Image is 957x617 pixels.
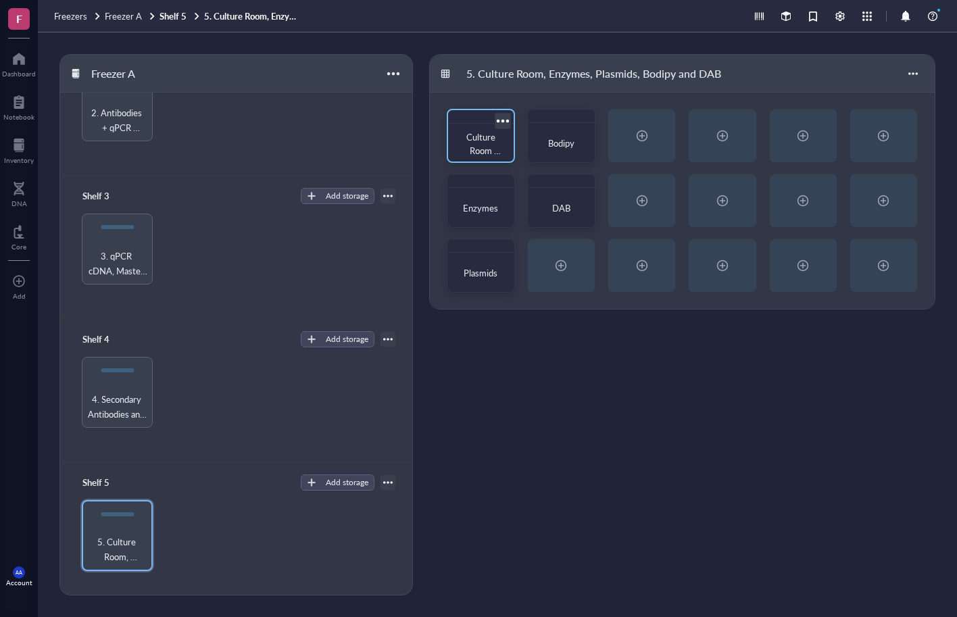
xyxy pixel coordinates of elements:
a: Shelf 55. Culture Room, Enzymes, Plasmids, Bodipy and DAB [159,10,305,22]
div: Add storage [326,190,368,202]
div: Add storage [326,333,368,345]
span: 5. Culture Room, Enzymes, Plasmids, Bodipy and DAB [89,535,146,564]
span: Culture Room Reagents [463,130,501,170]
div: DNA [11,199,27,207]
div: Shelf 3 [76,187,157,205]
a: Dashboard [2,48,36,78]
div: Add [13,292,26,300]
div: Inventory [4,156,34,164]
a: DNA [11,178,27,207]
a: Core [11,221,26,251]
div: Notebook [3,113,34,121]
span: Plasmids [464,266,497,279]
a: Freezer A [105,10,157,22]
div: Dashboard [2,70,36,78]
span: 3. qPCR cDNA, Master Mix and BD Libraries [88,249,147,278]
span: Freezers [54,9,87,22]
span: Freezer A [105,9,142,22]
span: DAB [552,201,570,214]
a: Freezers [54,10,102,22]
button: Add storage [301,331,374,347]
div: 5. Culture Room, Enzymes, Plasmids, Bodipy and DAB [460,62,727,85]
span: F [16,10,22,27]
span: 2. Antibodies + qPCR Reagents [88,105,147,135]
span: AA [16,570,22,576]
div: Shelf 5 [76,473,157,492]
a: Notebook [3,91,34,121]
div: Account [6,578,32,587]
span: Enzymes [463,201,498,214]
button: Add storage [301,474,374,491]
a: Inventory [4,134,34,164]
button: Add storage [301,188,374,204]
div: Core [11,243,26,251]
div: Freezer A [85,62,166,85]
div: Add storage [326,476,368,489]
span: 4. Secondary Antibodies and Inhibitors [88,392,147,422]
span: Bodipy [548,137,574,149]
div: Shelf 4 [76,330,157,349]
